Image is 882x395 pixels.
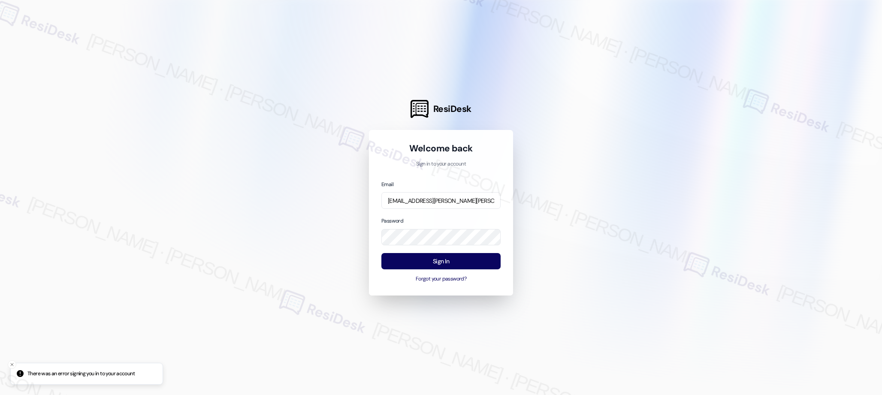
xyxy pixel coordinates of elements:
[27,370,135,378] p: There was an error signing you in to your account
[381,192,501,209] input: name@example.com
[381,142,501,154] h1: Welcome back
[411,100,429,118] img: ResiDesk Logo
[8,360,16,369] button: Close toast
[381,217,403,224] label: Password
[381,253,501,270] button: Sign In
[381,181,393,188] label: Email
[381,160,501,168] p: Sign in to your account
[433,103,471,115] span: ResiDesk
[381,275,501,283] button: Forgot your password?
